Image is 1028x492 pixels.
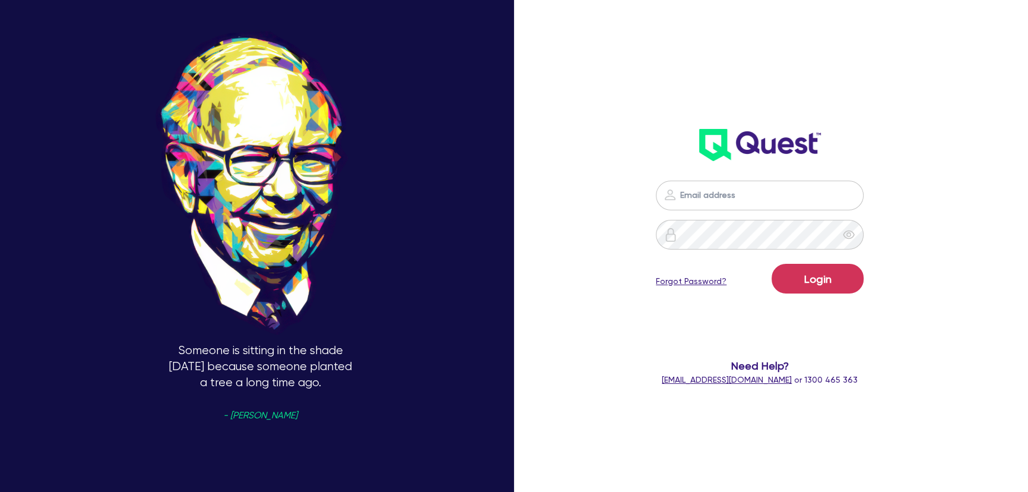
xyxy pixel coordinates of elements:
span: Need Help? [624,358,896,374]
span: or 1300 465 363 [662,375,858,384]
a: Forgot Password? [656,275,726,288]
span: eye [843,229,855,241]
img: icon-password [664,228,678,242]
img: icon-password [663,188,677,202]
input: Email address [656,181,864,210]
img: wH2k97JdezQIQAAAABJRU5ErkJggg== [699,129,821,161]
span: - [PERSON_NAME] [223,411,297,420]
a: [EMAIL_ADDRESS][DOMAIN_NAME] [662,375,792,384]
button: Login [772,264,864,294]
